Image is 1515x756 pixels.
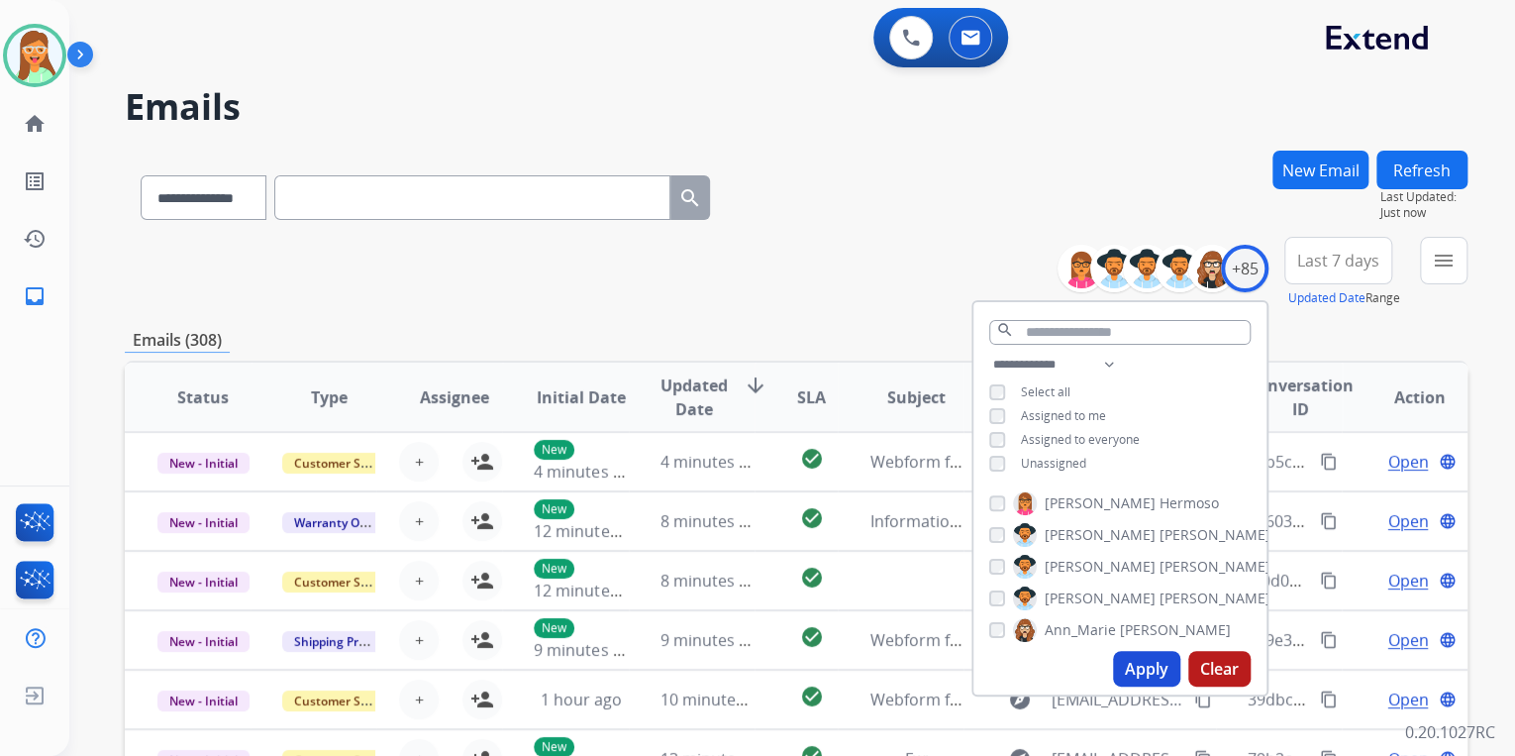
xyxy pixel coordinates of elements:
[996,321,1014,339] mat-icon: search
[1439,631,1457,649] mat-icon: language
[1284,237,1392,284] button: Last 7 days
[534,461,640,483] span: 4 minutes ago
[1021,407,1106,424] span: Assigned to me
[534,639,640,661] span: 9 minutes ago
[1439,691,1457,708] mat-icon: language
[470,569,494,593] mat-icon: person_add
[1007,688,1031,711] mat-icon: explore
[470,450,494,474] mat-icon: person_add
[470,509,494,533] mat-icon: person_add
[399,680,439,719] button: +
[797,385,826,409] span: SLA
[660,451,766,473] span: 4 minutes ago
[678,186,702,210] mat-icon: search
[282,453,411,474] span: Customer Support
[1288,290,1365,306] button: Updated Date
[1432,249,1456,272] mat-icon: menu
[1272,151,1368,189] button: New Email
[799,625,823,649] mat-icon: check_circle
[869,629,1318,651] span: Webform from [EMAIL_ADDRESS][DOMAIN_NAME] on [DATE]
[534,499,574,519] p: New
[1320,512,1338,530] mat-icon: content_copy
[415,628,424,652] span: +
[1160,493,1219,513] span: Hermoso
[470,628,494,652] mat-icon: person_add
[1160,525,1270,545] span: [PERSON_NAME]
[1045,493,1156,513] span: [PERSON_NAME]
[1387,628,1428,652] span: Open
[157,691,250,711] span: New - Initial
[1021,383,1070,400] span: Select all
[1021,431,1140,448] span: Assigned to everyone
[1051,688,1182,711] span: [EMAIL_ADDRESS][DOMAIN_NAME]
[1439,512,1457,530] mat-icon: language
[282,691,411,711] span: Customer Support
[157,631,250,652] span: New - Initial
[540,689,621,710] span: 1 hour ago
[399,501,439,541] button: +
[1160,589,1270,608] span: [PERSON_NAME]
[282,631,418,652] span: Shipping Protection
[660,510,766,532] span: 8 minutes ago
[415,688,424,711] span: +
[399,561,439,600] button: +
[23,284,47,308] mat-icon: inbox
[1221,245,1268,292] div: +85
[177,385,229,409] span: Status
[23,169,47,193] mat-icon: list_alt
[415,450,424,474] span: +
[125,87,1467,127] h2: Emails
[1045,589,1156,608] span: [PERSON_NAME]
[1320,631,1338,649] mat-icon: content_copy
[1045,620,1116,640] span: Ann_Marie
[869,689,1318,710] span: Webform from [EMAIL_ADDRESS][DOMAIN_NAME] on [DATE]
[1387,688,1428,711] span: Open
[799,685,823,708] mat-icon: check_circle
[660,689,775,710] span: 10 minutes ago
[1194,691,1212,708] mat-icon: content_copy
[660,629,766,651] span: 9 minutes ago
[1405,720,1495,744] p: 0.20.1027RC
[534,559,574,579] p: New
[1439,572,1457,590] mat-icon: language
[534,618,574,638] p: New
[1188,651,1251,687] button: Clear
[799,447,823,471] mat-icon: check_circle
[660,570,766,592] span: 8 minutes ago
[534,520,649,542] span: 12 minutes ago
[1297,257,1379,265] span: Last 7 days
[1021,455,1086,472] span: Unassigned
[1376,151,1467,189] button: Refresh
[1342,363,1467,432] th: Action
[23,112,47,136] mat-icon: home
[1120,620,1231,640] span: [PERSON_NAME]
[157,453,250,474] span: New - Initial
[1045,525,1156,545] span: [PERSON_NAME]
[799,566,823,590] mat-icon: check_circle
[311,385,348,409] span: Type
[1248,374,1354,421] span: Conversation ID
[1045,557,1156,577] span: [PERSON_NAME]
[1320,691,1338,708] mat-icon: content_copy
[1439,453,1457,471] mat-icon: language
[7,28,62,83] img: avatar
[536,385,625,409] span: Initial Date
[415,569,424,593] span: +
[23,227,47,251] mat-icon: history
[869,510,1196,532] span: Information about your order (#459437566)
[282,572,411,593] span: Customer Support
[744,374,767,397] mat-icon: arrow_downward
[1320,453,1338,471] mat-icon: content_copy
[1160,557,1270,577] span: [PERSON_NAME]
[399,620,439,660] button: +
[534,440,574,460] p: New
[470,688,494,711] mat-icon: person_add
[399,442,439,482] button: +
[799,506,823,530] mat-icon: check_circle
[534,580,649,601] span: 12 minutes ago
[1387,569,1428,593] span: Open
[157,512,250,533] span: New - Initial
[125,328,230,353] p: Emails (308)
[887,385,946,409] span: Subject
[1288,289,1400,306] span: Range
